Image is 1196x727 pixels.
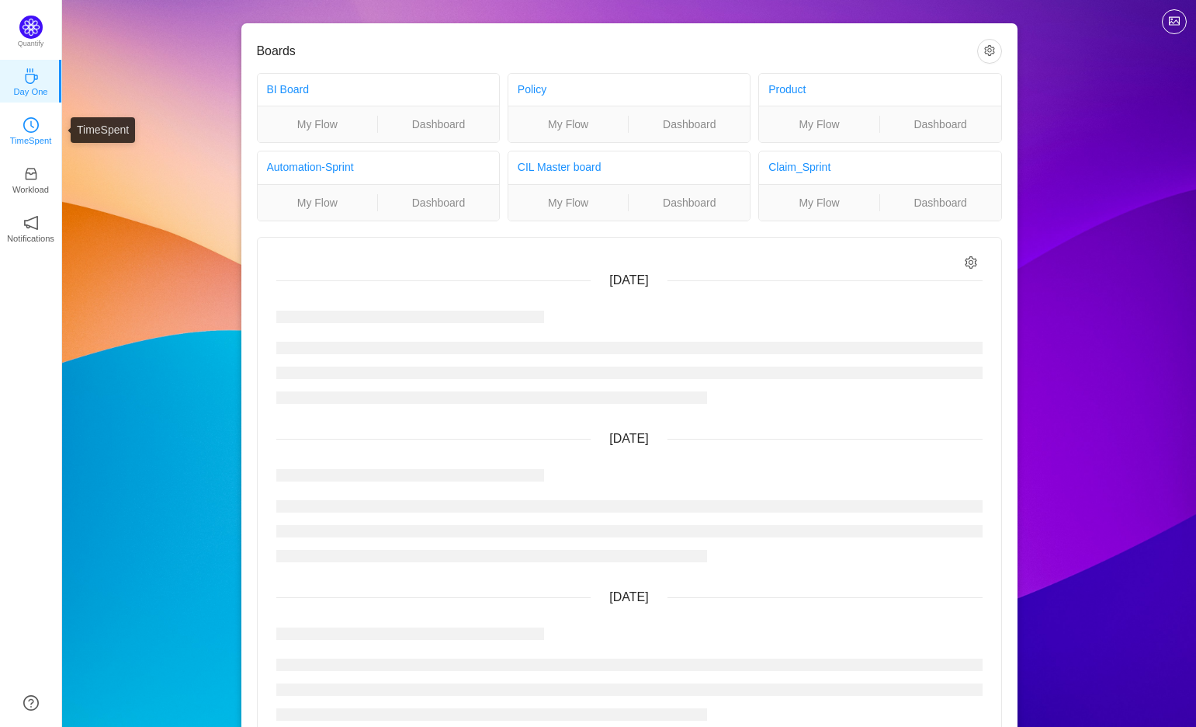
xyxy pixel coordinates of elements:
a: My Flow [258,194,378,211]
i: icon: inbox [23,166,39,182]
a: icon: notificationNotifications [23,220,39,235]
a: CIL Master board [518,161,601,173]
span: [DATE] [609,273,648,287]
a: Dashboard [378,116,499,133]
p: Day One [13,85,47,99]
i: icon: setting [965,256,978,270]
i: icon: clock-circle [23,117,39,133]
p: Workload [12,183,49,197]
a: Dashboard [880,194,1001,211]
a: icon: inboxWorkload [23,171,39,186]
a: icon: coffeeDay One [23,73,39,89]
a: Dashboard [378,194,499,211]
span: [DATE] [609,590,648,604]
a: Dashboard [629,194,750,211]
a: My Flow [508,116,629,133]
a: Dashboard [880,116,1001,133]
a: My Flow [759,194,879,211]
a: Dashboard [629,116,750,133]
a: Automation-Sprint [267,161,354,173]
i: icon: coffee [23,68,39,84]
span: [DATE] [609,432,648,445]
h3: Boards [257,43,977,59]
a: icon: question-circle [23,695,39,711]
a: My Flow [258,116,378,133]
p: TimeSpent [10,134,52,148]
a: My Flow [508,194,629,211]
i: icon: notification [23,215,39,231]
button: icon: picture [1162,9,1187,34]
button: icon: setting [977,39,1002,64]
p: Notifications [7,231,54,245]
a: Policy [518,83,546,96]
a: BI Board [267,83,309,96]
a: Product [768,83,806,96]
a: My Flow [759,116,879,133]
p: Quantify [18,39,44,50]
a: Claim_Sprint [768,161,830,173]
img: Quantify [19,16,43,39]
a: icon: clock-circleTimeSpent [23,122,39,137]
